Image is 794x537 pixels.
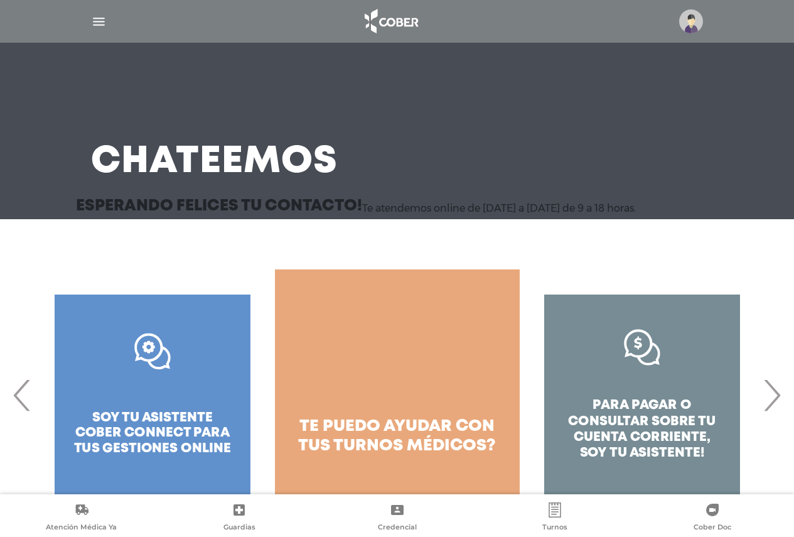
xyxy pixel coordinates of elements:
img: profile-placeholder.svg [679,9,703,33]
img: Cober_menu-lines-white.svg [91,14,107,30]
p: Te atendemos online de [DATE] a [DATE] de 9 a 18 horas. [362,202,636,214]
a: Cober Doc [634,502,791,534]
span: Next [759,361,784,429]
a: Guardias [160,502,318,534]
span: turnos médicos? [333,438,496,453]
span: te puedo ayudar con tus [298,419,495,453]
span: Cober Doc [694,523,731,534]
span: Atención Médica Ya [46,523,117,534]
a: Turnos [476,502,633,534]
a: Atención Médica Ya [3,502,160,534]
img: logo_cober_home-white.png [358,6,424,36]
a: Credencial [318,502,476,534]
span: Guardias [223,523,255,534]
h3: Esperando felices tu contacto! [76,198,362,214]
a: te puedo ayudar con tus turnos médicos? [275,269,520,521]
h3: Chateemos [91,146,338,178]
span: Credencial [378,523,417,534]
span: Turnos [542,523,567,534]
span: Previous [10,361,35,429]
